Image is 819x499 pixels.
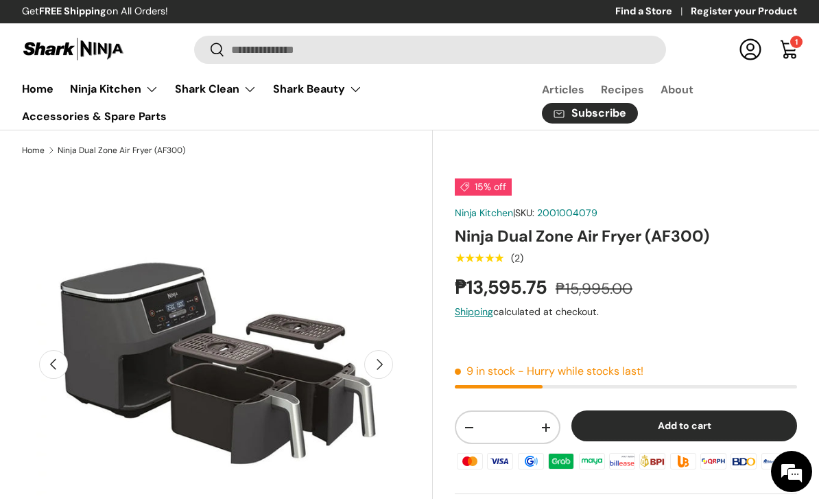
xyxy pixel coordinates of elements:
[22,76,54,102] a: Home
[22,76,509,130] nav: Primary
[39,5,106,17] strong: FREE Shipping
[455,251,503,265] span: ★★★★★
[265,76,370,103] summary: Shark Beauty
[571,108,626,119] span: Subscribe
[759,451,790,472] img: metrobank
[455,305,797,319] div: calculated at checkout.
[537,207,597,219] a: 2001004079
[601,76,644,103] a: Recipes
[455,226,797,246] h1: Ninja Dual Zone Air Fryer (AF300)
[546,451,576,472] img: grabpay
[58,146,185,154] a: Ninja Dual Zone Air Fryer (AF300)
[795,37,798,47] span: 1
[455,178,512,196] span: 15% off
[515,207,534,219] span: SKU:
[455,364,515,378] span: 9 in stock
[576,451,606,472] img: maya
[22,144,433,156] nav: Breadcrumbs
[571,410,797,441] button: Add to cart
[62,76,167,103] summary: Ninja Kitchen
[455,207,513,219] a: Ninja Kitchen
[518,364,643,378] p: - Hurry while stocks last!
[509,76,797,130] nav: Secondary
[661,76,693,103] a: About
[167,76,265,103] summary: Shark Clean
[698,451,728,472] img: qrph
[513,207,597,219] span: |
[22,103,167,130] a: Accessories & Spare Parts
[22,146,45,154] a: Home
[22,4,168,19] p: Get on All Orders!
[516,451,546,472] img: gcash
[542,76,584,103] a: Articles
[455,305,493,318] a: Shipping
[511,253,523,264] div: (2)
[668,451,698,472] img: ubp
[607,451,637,472] img: billease
[455,451,485,472] img: master
[728,451,759,472] img: bdo
[485,451,515,472] img: visa
[637,451,667,472] img: bpi
[615,4,691,19] a: Find a Store
[691,4,797,19] a: Register your Product
[556,279,632,299] s: ₱15,995.00
[455,275,551,300] strong: ₱13,595.75
[455,252,503,264] div: 5.0 out of 5.0 stars
[542,103,638,124] a: Subscribe
[22,36,125,62] img: Shark Ninja Philippines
